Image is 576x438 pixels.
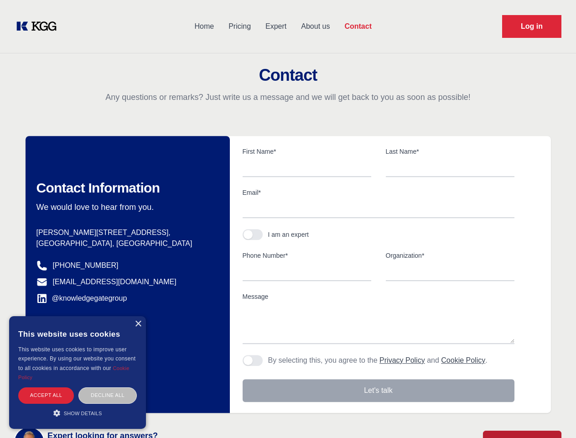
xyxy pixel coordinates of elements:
[11,92,565,103] p: Any questions or remarks? Just write us a message and we will get back to you as soon as possible!
[441,356,485,364] a: Cookie Policy
[386,147,514,156] label: Last Name*
[268,355,488,366] p: By selecting this, you agree to the and .
[258,15,294,38] a: Expert
[135,321,141,328] div: Close
[53,276,176,287] a: [EMAIL_ADDRESS][DOMAIN_NAME]
[18,346,135,371] span: This website uses cookies to improve user experience. By using our website you consent to all coo...
[18,323,137,345] div: This website uses cookies
[243,251,371,260] label: Phone Number*
[243,379,514,402] button: Let's talk
[36,238,215,249] p: [GEOGRAPHIC_DATA], [GEOGRAPHIC_DATA]
[243,292,514,301] label: Message
[64,411,102,416] span: Show details
[243,188,514,197] label: Email*
[36,180,215,196] h2: Contact Information
[187,15,221,38] a: Home
[18,387,74,403] div: Accept all
[386,251,514,260] label: Organization*
[15,19,64,34] a: KOL Knowledge Platform: Talk to Key External Experts (KEE)
[337,15,379,38] a: Contact
[36,293,127,304] a: @knowledgegategroup
[221,15,258,38] a: Pricing
[502,15,561,38] a: Request Demo
[268,230,309,239] div: I am an expert
[243,147,371,156] label: First Name*
[379,356,425,364] a: Privacy Policy
[53,260,119,271] a: [PHONE_NUMBER]
[78,387,137,403] div: Decline all
[294,15,337,38] a: About us
[36,202,215,213] p: We would love to hear from you.
[18,408,137,417] div: Show details
[18,365,130,380] a: Cookie Policy
[530,394,576,438] iframe: Chat Widget
[36,227,215,238] p: [PERSON_NAME][STREET_ADDRESS],
[11,66,565,84] h2: Contact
